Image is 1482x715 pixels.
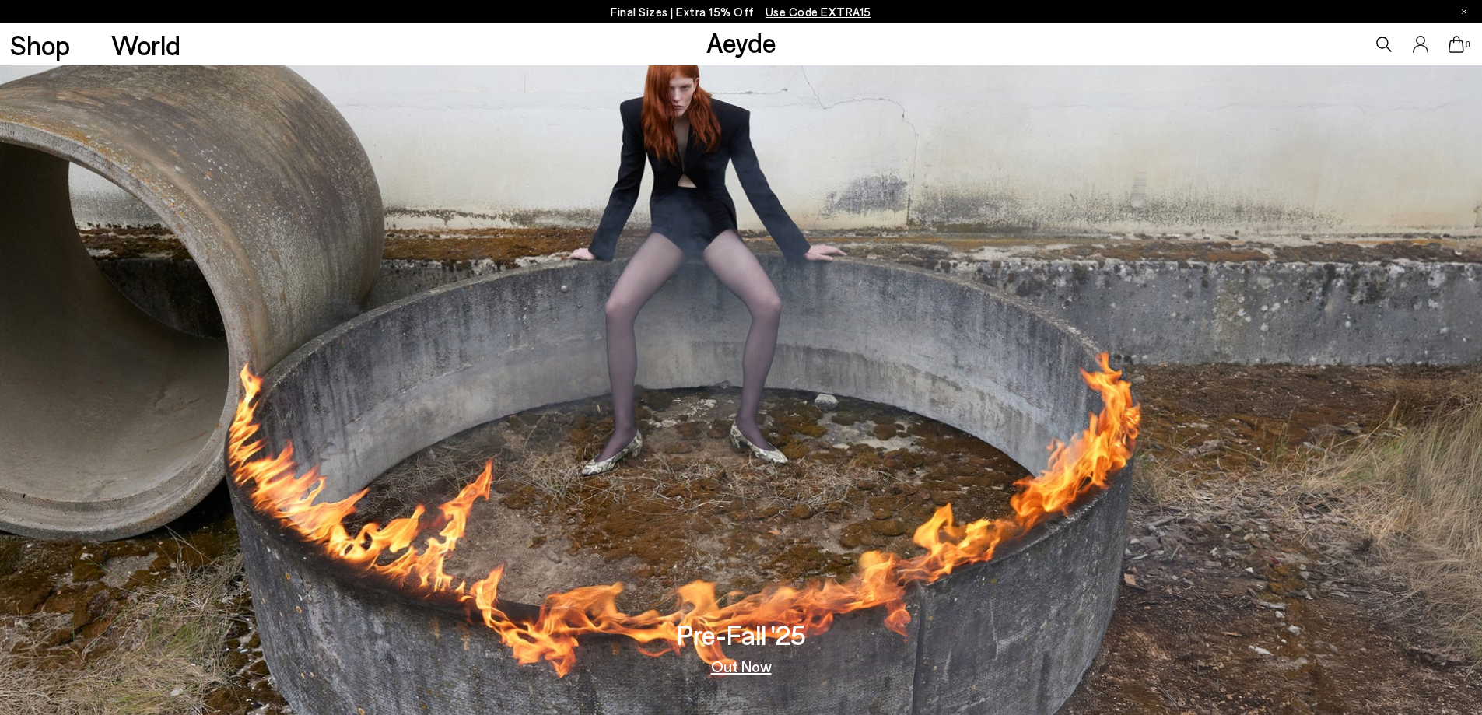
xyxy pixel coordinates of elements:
[611,2,871,22] p: Final Sizes | Extra 15% Off
[706,26,776,58] a: Aeyde
[111,31,180,58] a: World
[711,658,772,674] a: Out Now
[1449,36,1464,53] a: 0
[766,5,871,19] span: Navigate to /collections/ss25-final-sizes
[1464,40,1472,49] span: 0
[677,621,806,648] h3: Pre-Fall '25
[10,31,70,58] a: Shop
